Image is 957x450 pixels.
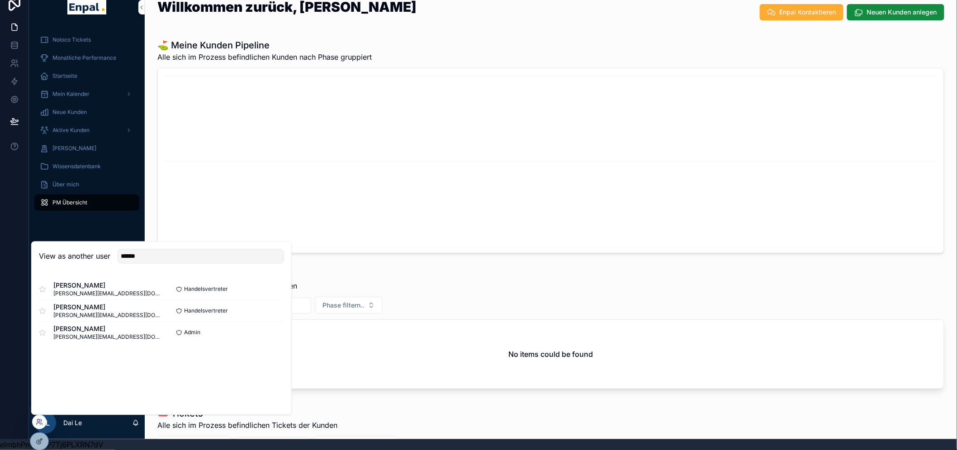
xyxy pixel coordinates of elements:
[184,285,228,293] span: Handelsvertreter
[184,307,228,314] span: Handelsvertreter
[52,109,87,116] span: Neue Kunden
[52,145,96,152] span: [PERSON_NAME]
[509,349,593,360] h2: No items could be found
[34,140,139,156] a: [PERSON_NAME]
[157,39,372,52] h1: ⛳ Meine Kunden Pipeline
[34,68,139,84] a: Startseite
[52,90,90,98] span: Mein Kalender
[157,420,337,431] span: Alle sich im Prozess befindlichen Tickets der Kunden
[29,25,145,223] div: scrollable content
[53,334,161,341] span: [PERSON_NAME][EMAIL_ADDRESS][DOMAIN_NAME]
[760,4,843,20] button: Enpal Kontaktieren
[34,86,139,102] a: Mein Kalender
[847,4,944,20] button: Neuen Kunden anlegen
[52,127,90,134] span: Aktive Kunden
[157,52,372,62] span: Alle sich im Prozess befindlichen Kunden nach Phase gruppiert
[315,297,383,314] button: Select Button
[53,303,161,312] span: [PERSON_NAME]
[53,281,161,290] span: [PERSON_NAME]
[39,251,110,262] h2: View as another user
[52,54,116,62] span: Monatliche Performance
[34,32,139,48] a: Noloco Tickets
[53,325,161,334] span: [PERSON_NAME]
[52,181,79,188] span: Über mich
[63,418,82,427] p: Dai Le
[34,104,139,120] a: Neue Kunden
[53,312,161,319] span: [PERSON_NAME][EMAIL_ADDRESS][DOMAIN_NAME]
[163,74,938,247] div: chart
[780,8,836,17] span: Enpal Kontaktieren
[322,301,364,310] span: Phase filtern..
[34,194,139,211] a: PM Übersicht
[52,36,91,43] span: Noloco Tickets
[52,199,87,206] span: PM Übersicht
[53,290,161,297] span: [PERSON_NAME][EMAIL_ADDRESS][DOMAIN_NAME]
[52,72,77,80] span: Startseite
[34,122,139,138] a: Aktive Kunden
[52,163,101,170] span: Wissensdatenbank
[184,329,200,336] span: Admin
[34,158,139,175] a: Wissensdatenbank
[867,8,937,17] span: Neuen Kunden anlegen
[34,50,139,66] a: Monatliche Performance
[34,176,139,193] a: Über mich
